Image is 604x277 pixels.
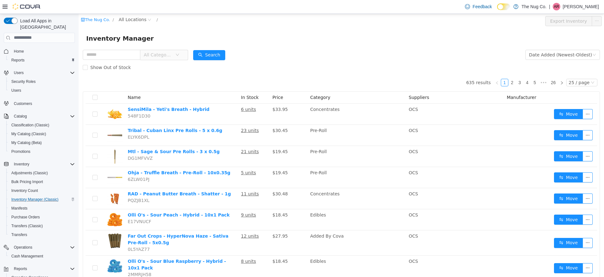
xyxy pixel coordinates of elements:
[6,147,77,156] button: Promotions
[428,81,458,86] span: Manufacturer
[11,254,43,259] span: Cash Management
[445,65,452,72] a: 4
[229,132,327,153] td: Pre-Roll
[11,188,38,193] span: Inventory Count
[460,65,470,72] span: •••
[330,81,350,86] span: Suppliers
[162,199,177,204] u: 9 units
[475,95,504,105] button: icon: swapMove
[49,100,72,105] span: 548F1D30
[49,135,141,140] a: Mtl - Sage & Sour Pre Rolls - 3 x 0.5g
[194,156,209,161] span: $19.45
[6,130,77,138] button: My Catalog (Classic)
[504,159,514,169] button: icon: ellipsis
[330,156,339,161] span: OCS
[9,222,75,230] span: Transfers (Classic)
[330,220,339,225] span: OCS
[6,213,77,222] button: Purchase Orders
[1,68,77,77] button: Users
[6,230,77,239] button: Transfers
[232,81,252,86] span: Category
[49,233,71,238] span: 0L5YAZ77
[504,249,514,259] button: icon: ellipsis
[194,93,209,98] span: $33.95
[49,258,73,263] span: 2MMRJH58
[6,121,77,130] button: Classification (Classic)
[194,135,209,140] span: $19.45
[229,153,327,174] td: Pre-Roll
[162,135,180,140] u: 21 units
[554,3,559,10] span: AR
[9,121,75,129] span: Classification (Classic)
[49,245,147,257] a: Olli O's - Sour Blue Raspberry - Hybrid - 10x1 Pack
[330,245,339,250] span: OCS
[9,169,75,177] span: Adjustments (Classic)
[9,178,46,186] a: Bulk Pricing Import
[473,3,492,10] span: Feedback
[11,149,31,154] span: Promotions
[14,162,29,167] span: Inventory
[11,160,75,168] span: Inventory
[13,3,41,10] img: Cova
[9,169,50,177] a: Adjustments (Classic)
[462,0,494,13] a: Feedback
[481,67,485,71] i: icon: right
[9,121,52,129] a: Classification (Classic)
[28,198,44,214] img: Olli O's - Sour Peach - Hybrid - 10x1 Pack hero shot
[229,242,327,267] td: Edibles
[49,156,152,161] a: Ohja - Truffle Breath - Pre-Roll - 10x0.35g
[504,137,514,147] button: icon: ellipsis
[9,78,38,85] a: Security Roles
[9,205,75,212] span: Manifests
[1,243,77,252] button: Operations
[430,65,437,72] a: 2
[9,139,44,147] a: My Catalog (Beta)
[512,67,516,71] i: icon: down
[490,65,511,72] div: 25 / page
[49,184,71,189] span: PQZJB1XL
[6,177,77,186] button: Bulk Pricing Import
[470,65,479,72] a: 26
[9,213,75,221] span: Purchase Orders
[49,81,62,86] span: Name
[11,113,75,120] span: Catalog
[415,65,422,72] li: Previous Page
[6,186,77,195] button: Inventory Count
[460,65,470,72] li: Next 5 Pages
[9,231,30,239] a: Transfers
[504,224,514,234] button: icon: ellipsis
[11,170,48,176] span: Adjustments (Classic)
[475,201,504,211] button: icon: swapMove
[2,3,31,8] a: icon: shopThe Nug Co.
[11,47,75,55] span: Home
[11,232,27,237] span: Transfers
[28,244,44,260] img: Olli O's - Sour Blue Raspberry - Hybrid - 10x1 Pack hero shot
[49,163,71,168] span: 6ZLW01PJ
[229,90,327,111] td: Concentrates
[9,178,75,186] span: Bulk Pricing Import
[162,81,180,86] span: In Stock
[11,69,26,77] button: Users
[11,197,59,202] span: Inventory Manager (Classic)
[11,179,43,184] span: Bulk Pricing Import
[9,148,33,155] a: Promotions
[11,48,26,55] a: Home
[97,39,101,43] i: icon: down
[11,265,75,273] span: Reports
[9,205,30,212] a: Manifests
[28,156,44,171] img: Ohja - Truffle Breath - Pre-Roll - 10x0.35g hero shot
[475,159,504,169] button: icon: swapMove
[330,114,339,119] span: OCS
[6,222,77,230] button: Transfers (Classic)
[6,252,77,261] button: Cash Management
[229,216,327,242] td: Added By Cova
[467,2,513,12] button: Export Inventory
[1,99,77,108] button: Customers
[330,135,339,140] span: OCS
[9,87,75,94] span: Users
[49,142,74,147] span: DG1MFVVZ
[6,204,77,213] button: Manifests
[28,219,44,235] img: Far Out Crops - HyperNova Haze - Sativa Pre-Roll - 5x0.5g hero shot
[49,121,70,126] span: ELYK6DPL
